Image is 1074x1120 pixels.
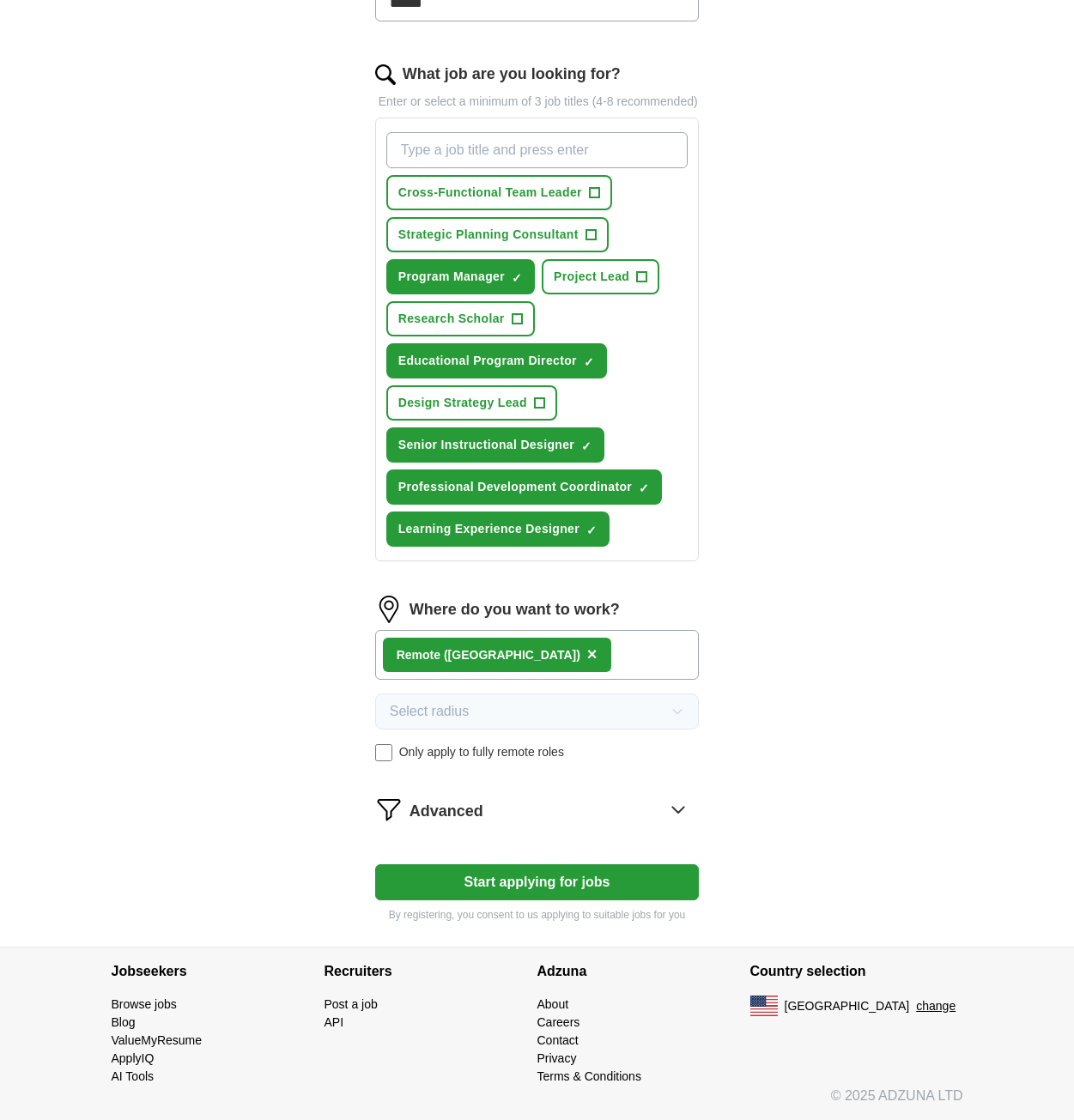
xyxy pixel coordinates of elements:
a: Blog [112,1015,136,1029]
span: Program Manager [398,268,505,286]
span: [GEOGRAPHIC_DATA] [785,997,910,1015]
button: Program Manager✓ [386,259,535,294]
a: Post a job [325,997,378,1011]
span: Professional Development Coordinator [398,478,632,496]
img: location.png [375,596,403,623]
span: Advanced [410,800,483,823]
a: AI Tools [112,1069,155,1083]
a: Contact [537,1033,579,1047]
span: Only apply to fully remote roles [399,743,564,761]
img: US flag [750,996,778,1016]
a: Privacy [537,1051,577,1065]
a: About [537,997,569,1011]
span: ✓ [584,355,594,369]
span: ✓ [581,439,592,453]
label: What job are you looking for? [403,63,621,86]
button: Project Lead [542,259,659,294]
span: Project Lead [554,268,629,286]
input: Only apply to fully remote roles [375,744,392,761]
span: Research Scholar [398,310,505,328]
div: Remote ([GEOGRAPHIC_DATA]) [397,646,580,664]
span: Strategic Planning Consultant [398,226,579,244]
div: © 2025 ADZUNA LTD [98,1086,977,1120]
span: Learning Experience Designer [398,520,579,538]
button: Professional Development Coordinator✓ [386,469,662,505]
button: Educational Program Director✓ [386,343,607,378]
button: Senior Instructional Designer✓ [386,427,604,463]
p: By registering, you consent to us applying to suitable jobs for you [375,907,700,923]
button: Learning Experience Designer✓ [386,512,610,547]
button: Cross-Functional Team Leader [386,175,612,210]
span: Design Strategy Lead [398,394,527,412]
h4: Country selection [750,947,963,996]
button: Design Strategy Lead [386,385,557,421]
a: ApplyIQ [112,1051,155,1065]
span: ✓ [512,271,522,285]
span: Senior Instructional Designer [398,436,574,454]
a: Terms & Conditions [537,1069,641,1083]
img: filter [375,796,403,823]
span: Cross-Functional Team Leader [398,184,582,202]
button: Research Scholar [386,301,535,336]
button: Start applying for jobs [375,864,700,900]
span: Select radius [390,701,470,722]
p: Enter or select a minimum of 3 job titles (4-8 recommended) [375,93,700,111]
input: Type a job title and press enter [386,132,689,168]
label: Where do you want to work? [410,598,620,621]
a: Browse jobs [112,997,177,1011]
button: Select radius [375,693,700,730]
span: × [587,645,598,663]
span: ✓ [586,524,597,537]
a: Careers [537,1015,580,1029]
a: ValueMyResume [112,1033,203,1047]
span: Educational Program Director [398,352,577,370]
button: × [587,642,598,668]
img: search.png [375,64,396,85]
button: change [916,997,956,1015]
span: ✓ [639,481,649,495]
button: Strategic Planning Consultant [386,217,609,252]
a: API [325,1015,344,1029]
